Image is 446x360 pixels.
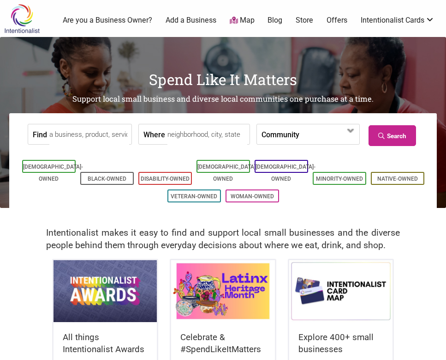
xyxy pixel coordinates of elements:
[49,124,129,145] input: a business, product, service
[141,176,190,182] a: Disability-Owned
[369,125,416,146] a: Search
[230,15,255,26] a: Map
[167,124,247,145] input: neighborhood, city, state
[327,15,347,25] a: Offers
[33,124,47,144] label: Find
[231,193,274,200] a: Woman-Owned
[63,15,152,25] a: Are you a Business Owner?
[296,15,313,25] a: Store
[171,260,274,322] img: Latinx / Hispanic Heritage Month
[46,226,400,252] h2: Intentionalist makes it easy to find and support local small businesses and the diverse people be...
[262,124,299,144] label: Community
[143,124,165,144] label: Where
[88,176,126,182] a: Black-Owned
[197,164,257,182] a: [DEMOGRAPHIC_DATA]-Owned
[289,260,392,322] img: Intentionalist Card Map
[316,176,363,182] a: Minority-Owned
[298,331,383,356] h5: Explore 400+ small businesses
[166,15,216,25] a: Add a Business
[23,164,83,182] a: [DEMOGRAPHIC_DATA]-Owned
[268,15,282,25] a: Blog
[256,164,315,182] a: [DEMOGRAPHIC_DATA]-Owned
[171,193,217,200] a: Veteran-Owned
[54,260,157,322] img: Intentionalist Awards
[63,331,148,356] h5: All things Intentionalist Awards
[180,331,265,356] h5: Celebrate & #SpendLikeItMatters
[361,15,435,25] a: Intentionalist Cards
[377,176,418,182] a: Native-Owned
